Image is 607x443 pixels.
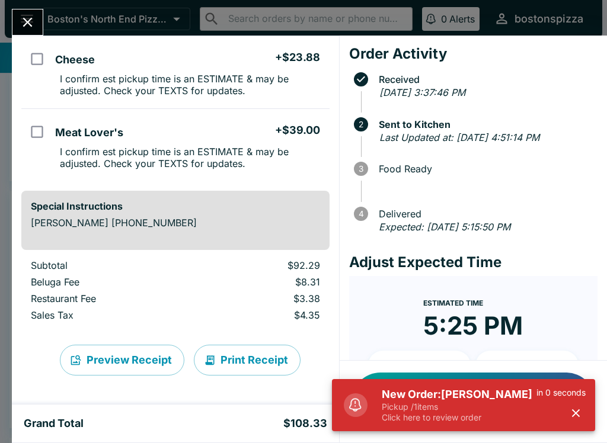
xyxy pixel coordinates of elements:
[382,387,536,402] h5: New Order: [PERSON_NAME]
[373,119,598,130] span: Sent to Kitchen
[359,164,363,174] text: 3
[31,200,320,212] h6: Special Instructions
[382,402,536,412] p: Pickup / 1 items
[349,45,598,63] h4: Order Activity
[379,131,539,143] em: Last Updated at: [DATE] 4:51:14 PM
[60,146,320,169] p: I confirm est pickup time is an ESTIMATE & may be adjusted. Check your TEXTS for updates.
[12,9,43,35] button: Close
[60,345,184,375] button: Preview Receipt
[203,309,320,321] p: $4.35
[358,209,363,219] text: 4
[275,50,320,65] h5: + $23.88
[31,259,184,271] p: Subtotal
[21,259,330,326] table: orders table
[55,126,123,140] h5: Meat Lover's
[203,293,320,304] p: $3.38
[368,351,471,380] button: + 10
[382,412,536,423] p: Click here to review order
[203,276,320,288] p: $8.31
[31,309,184,321] p: Sales Tax
[423,310,523,341] time: 5:25 PM
[283,416,327,431] h5: $108.33
[24,416,84,431] h5: Grand Total
[194,345,301,375] button: Print Receipt
[203,259,320,271] p: $92.29
[31,217,320,229] p: [PERSON_NAME] [PHONE_NUMBER]
[373,208,598,219] span: Delivered
[475,351,579,380] button: + 20
[55,53,95,67] h5: Cheese
[373,163,598,174] span: Food Ready
[60,73,320,97] p: I confirm est pickup time is an ESTIMATE & may be adjusted. Check your TEXTS for updates.
[379,221,510,233] em: Expected: [DATE] 5:15:50 PM
[379,86,465,98] em: [DATE] 3:37:46 PM
[359,120,363,129] text: 2
[349,253,598,271] h4: Adjust Expected Time
[423,298,483,307] span: Estimated Time
[352,373,595,431] button: Notify Customer Food is Ready
[31,276,184,288] p: Beluga Fee
[536,387,586,398] p: in 0 seconds
[275,123,320,137] h5: + $39.00
[373,74,598,85] span: Received
[31,293,184,304] p: Restaurant Fee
